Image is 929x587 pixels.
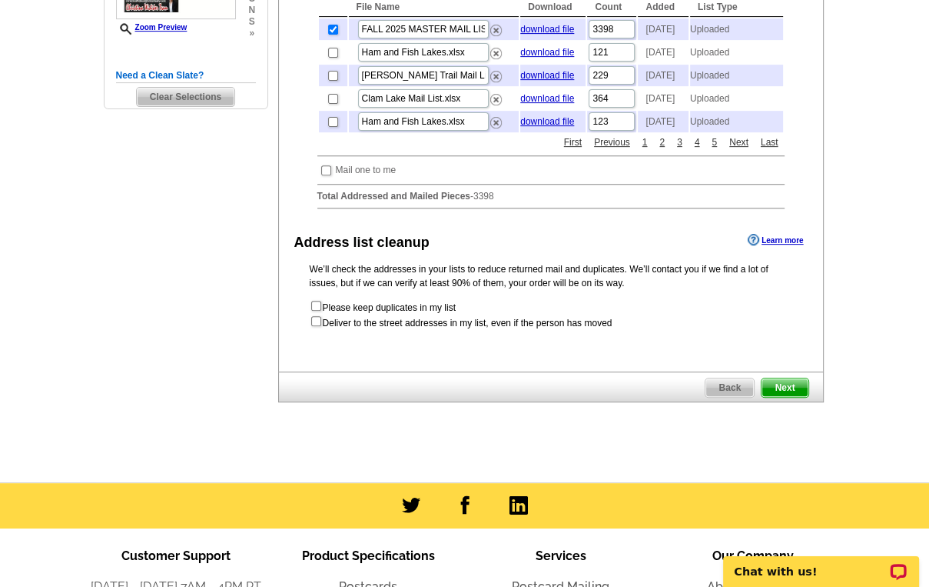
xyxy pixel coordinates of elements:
[520,93,574,104] a: download file
[705,379,754,397] span: Back
[520,24,574,35] a: download file
[536,549,586,563] span: Services
[691,135,704,149] a: 4
[690,65,783,86] td: Uploaded
[294,232,430,253] div: Address list cleanup
[520,116,574,127] a: download file
[520,47,574,58] a: download file
[490,25,502,36] img: delete.png
[248,16,255,28] span: s
[638,111,688,132] td: [DATE]
[137,88,234,106] span: Clear Selections
[490,45,502,55] a: Remove this list
[121,549,231,563] span: Customer Support
[473,191,494,202] span: 3398
[335,162,397,178] td: Mail one to me
[705,378,755,398] a: Back
[490,91,502,102] a: Remove this list
[690,42,783,63] td: Uploaded
[490,71,502,82] img: delete.png
[310,299,792,330] form: Please keep duplicates in my list Deliver to the street addresses in my list, even if the person ...
[712,549,794,563] span: Our Company
[560,135,586,149] a: First
[757,135,782,149] a: Last
[490,114,502,125] a: Remove this list
[673,135,686,149] a: 3
[490,68,502,78] a: Remove this list
[302,549,435,563] span: Product Specifications
[761,379,808,397] span: Next
[725,135,752,149] a: Next
[520,70,574,81] a: download file
[490,94,502,105] img: delete.png
[638,88,688,109] td: [DATE]
[638,42,688,63] td: [DATE]
[708,135,721,149] a: 5
[248,28,255,39] span: »
[690,18,783,40] td: Uploaded
[638,18,688,40] td: [DATE]
[690,88,783,109] td: Uploaded
[490,117,502,128] img: delete.png
[639,135,652,149] a: 1
[317,191,470,202] strong: Total Addressed and Mailed Pieces
[590,135,634,149] a: Previous
[490,22,502,32] a: Remove this list
[490,48,502,59] img: delete.png
[638,65,688,86] td: [DATE]
[713,539,929,587] iframe: LiveChat chat widget
[690,111,783,132] td: Uploaded
[748,234,803,246] a: Learn more
[248,5,255,16] span: n
[655,135,669,149] a: 2
[116,23,187,32] a: Zoom Preview
[116,68,256,83] h5: Need a Clean Slate?
[310,262,792,290] p: We’ll check the addresses in your lists to reduce returned mail and duplicates. We’ll contact you...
